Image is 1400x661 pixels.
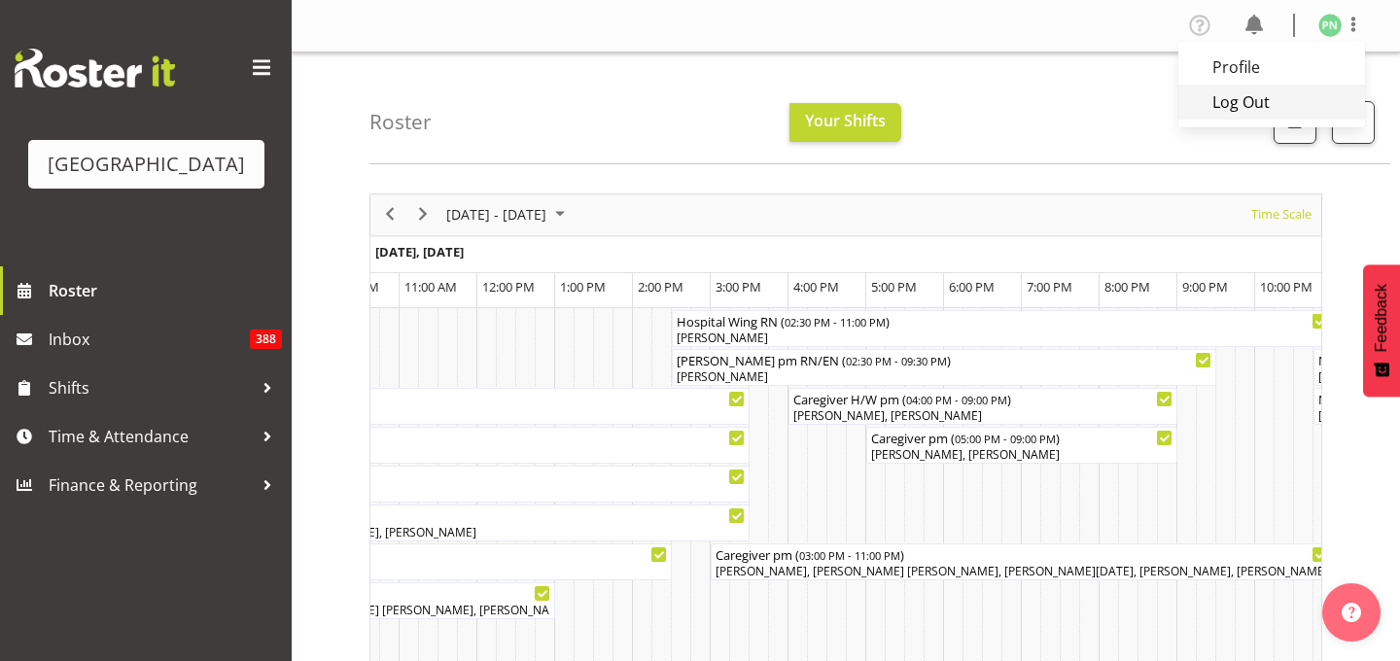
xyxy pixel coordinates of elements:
button: Feedback - Show survey [1363,264,1400,397]
span: 3:00 PM [716,278,761,296]
img: Rosterit website logo [15,49,175,87]
span: 388 [250,330,282,349]
div: Caregiver pm ( ) [716,544,1328,564]
div: Hospital Wing RN ( ) [93,467,745,486]
span: Roster [49,276,282,305]
span: Time & Attendance [49,422,253,451]
div: Ressie 2 RN am Begin From Monday, September 29, 2025 at 7:00:00 AM GMT+13:00 Ends At Monday, Sept... [88,427,750,464]
span: Finance & Reporting [49,470,253,500]
img: help-xxl-2.png [1342,603,1361,622]
div: [GEOGRAPHIC_DATA] [48,150,245,179]
span: 11:00 AM [404,278,457,296]
span: Shifts [49,373,253,402]
a: Profile [1178,50,1365,85]
span: [DATE], [DATE] [375,243,464,261]
div: Ressie 1 RN am Begin From Monday, September 29, 2025 at 7:00:00 AM GMT+13:00 Ends At Monday, Sept... [88,388,750,425]
div: next period [406,194,439,235]
button: Next [410,202,437,226]
div: [PERSON_NAME] 1 RN am ( ) [93,389,745,408]
div: [PERSON_NAME] 2 RN am ( ) [93,428,745,447]
span: 7:00 PM [1027,278,1072,296]
span: 02:30 PM - 09:30 PM [846,353,947,368]
div: Caregiver am Begin From Monday, September 29, 2025 at 7:00:00 AM GMT+13:00 Ends At Monday, Septem... [88,543,672,580]
span: 12:00 PM [482,278,535,296]
span: 03:00 PM - 11:00 PM [799,547,900,563]
span: 10:00 PM [1260,278,1312,296]
span: 02:30 PM - 11:00 PM [785,314,886,330]
span: 05:00 PM - 09:00 PM [955,431,1056,446]
span: 5:00 PM [871,278,917,296]
div: [PERSON_NAME] pm RN/EN ( ) [677,350,1211,369]
div: Ressie pm RN/EN Begin From Monday, September 29, 2025 at 2:30:00 PM GMT+13:00 Ends At Monday, Sep... [672,349,1216,386]
span: 6:00 PM [949,278,995,296]
div: Caregiver pm Begin From Monday, September 29, 2025 at 5:00:00 PM GMT+13:00 Ends At Monday, Septem... [866,427,1177,464]
span: 9:00 PM [1182,278,1228,296]
div: [PERSON_NAME], [PERSON_NAME] [793,407,1172,425]
span: 1:00 PM [560,278,606,296]
button: Your Shifts [789,103,901,142]
div: [PERSON_NAME] [93,563,667,580]
span: [DATE] - [DATE] [444,202,548,226]
button: October 2025 [443,202,574,226]
button: Time Scale [1248,202,1315,226]
div: Caregiver pm ( ) [871,428,1172,447]
span: Inbox [49,325,250,354]
span: Your Shifts [805,110,886,131]
div: [PERSON_NAME], [PERSON_NAME], [PERSON_NAME], [PERSON_NAME] [93,524,745,541]
div: [PERSON_NAME] [677,330,1328,347]
div: [PERSON_NAME] [677,368,1211,386]
div: [PERSON_NAME], [PERSON_NAME] [871,446,1172,464]
div: [PERSON_NAME], [PERSON_NAME] [93,407,745,425]
span: 4:00 PM [793,278,839,296]
div: Hospital Wing RN Begin From Monday, September 29, 2025 at 2:30:00 PM GMT+13:00 Ends At Monday, Se... [672,310,1333,347]
button: Previous [377,202,403,226]
span: 8:00 PM [1104,278,1150,296]
div: Caregiver H/W pm ( ) [793,389,1172,408]
div: Hospital Wing RN Begin From Monday, September 29, 2025 at 7:00:00 AM GMT+13:00 Ends At Monday, Se... [88,466,750,503]
h4: Roster [369,111,432,133]
div: Caregiver H/W pm Begin From Monday, September 29, 2025 at 4:00:00 PM GMT+13:00 Ends At Monday, Se... [788,388,1177,425]
div: [PERSON_NAME] [93,485,745,503]
span: 2:00 PM [638,278,683,296]
div: previous period [373,194,406,235]
div: Caregiver am ( ) [93,505,745,525]
span: Time Scale [1249,202,1313,226]
img: penny-navidad674.jpg [1318,14,1342,37]
a: Log Out [1178,85,1365,120]
div: [PERSON_NAME] [93,446,745,464]
div: Sep 29 - Oct 05, 2025 [439,194,577,235]
div: [PERSON_NAME], [PERSON_NAME] [PERSON_NAME], [PERSON_NAME][DATE], [PERSON_NAME], [PERSON_NAME] [716,563,1328,580]
div: Caregiver pm Begin From Monday, September 29, 2025 at 3:00:00 PM GMT+13:00 Ends At Monday, Septem... [711,543,1333,580]
span: Feedback [1373,284,1390,352]
div: Caregiver am ( ) [93,544,667,564]
span: 04:00 PM - 09:00 PM [906,392,1007,407]
div: Hospital Wing RN ( ) [677,311,1328,330]
div: Caregiver am Begin From Monday, September 29, 2025 at 7:00:00 AM GMT+13:00 Ends At Monday, Septem... [88,504,750,541]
